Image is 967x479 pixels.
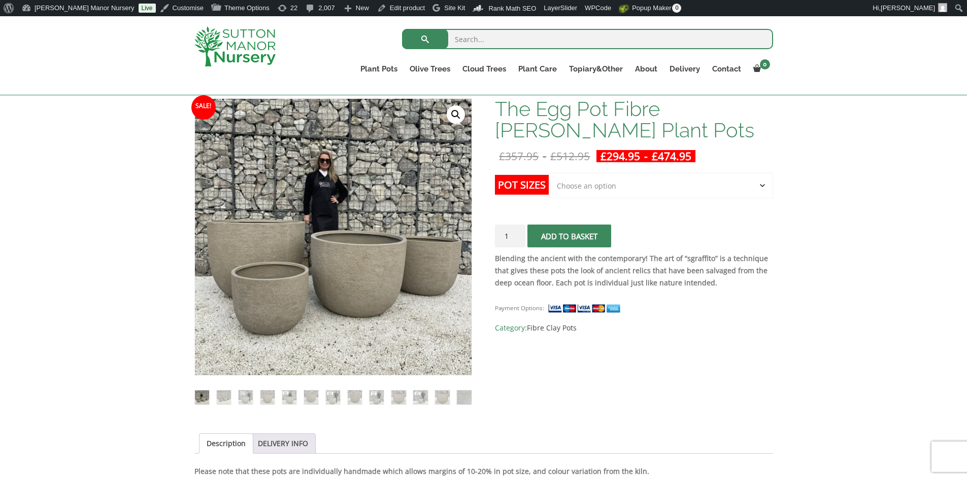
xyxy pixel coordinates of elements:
img: The Egg Pot Fibre Clay Champagne Plant Pots - Image 2 [217,390,231,404]
del: - [495,150,594,162]
a: Olive Trees [404,62,456,76]
ins: - [596,150,695,162]
bdi: 357.95 [499,149,539,163]
img: The Egg Pot Fibre Clay Champagne Plant Pots - Image 4 [260,390,275,404]
input: Product quantity [495,225,525,247]
bdi: 474.95 [652,149,691,163]
img: payment supported [548,303,624,314]
a: Contact [706,62,747,76]
strong: Please note that these pots are individually handmade which allows margins of 10-20% in pot size,... [194,466,649,476]
img: The Egg Pot Fibre Clay Champagne Plant Pots - Image 9 [370,390,384,404]
span: Sale! [191,95,216,120]
button: Add to basket [527,225,611,247]
strong: Blending the ancient with the contemporary! The art of “sgraffito” is a technique that gives thes... [495,253,768,287]
img: The Egg Pot Fibre Clay Champagne Plant Pots - Image 7 [326,390,340,404]
a: Cloud Trees [456,62,512,76]
span: £ [652,149,658,163]
bdi: 512.95 [550,149,590,163]
span: Site Kit [444,4,465,12]
a: Plant Pots [354,62,404,76]
a: Topiary&Other [563,62,629,76]
img: The Egg Pot Fibre Clay Champagne Plant Pots - Image 6 [304,390,318,404]
a: Live [139,4,156,13]
bdi: 294.95 [601,149,640,163]
span: 0 [672,4,681,13]
span: £ [550,149,556,163]
img: The Egg Pot Fibre Clay Champagne Plant Pots - Image 12 [435,390,449,404]
img: The Egg Pot Fibre Clay Champagne Plant Pots - Image 3 [239,390,253,404]
img: The Egg Pot Fibre Clay Champagne Plant Pots - Image 8 [348,390,362,404]
img: logo [194,26,276,66]
a: 0 [747,62,773,76]
a: About [629,62,663,76]
span: Rank Math SEO [488,5,536,12]
a: Delivery [663,62,706,76]
input: Search... [402,29,773,49]
label: Pot Sizes [495,175,549,195]
h1: The Egg Pot Fibre [PERSON_NAME] Plant Pots [495,98,773,141]
span: [PERSON_NAME] [881,4,935,12]
span: Category: [495,322,773,334]
small: Payment Options: [495,304,544,312]
a: DELIVERY INFO [258,434,308,453]
img: The Egg Pot Fibre Clay Champagne Plant Pots - Image 5 [282,390,296,404]
img: The Egg Pot Fibre Clay Champagne Plant Pots - Image 13 [457,390,471,404]
img: The Egg Pot Fibre Clay Champagne Plant Pots [195,390,209,404]
img: The Egg Pot Fibre Clay Champagne Plant Pots - Image 11 [413,390,427,404]
a: View full-screen image gallery [447,105,465,124]
a: Fibre Clay Pots [527,323,577,333]
img: The Egg Pot Fibre Clay Champagne Plant Pots - Image 10 [391,390,406,404]
span: 0 [760,59,770,69]
a: Plant Care [512,62,563,76]
span: £ [499,149,505,163]
span: £ [601,149,607,163]
a: Description [207,434,246,453]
